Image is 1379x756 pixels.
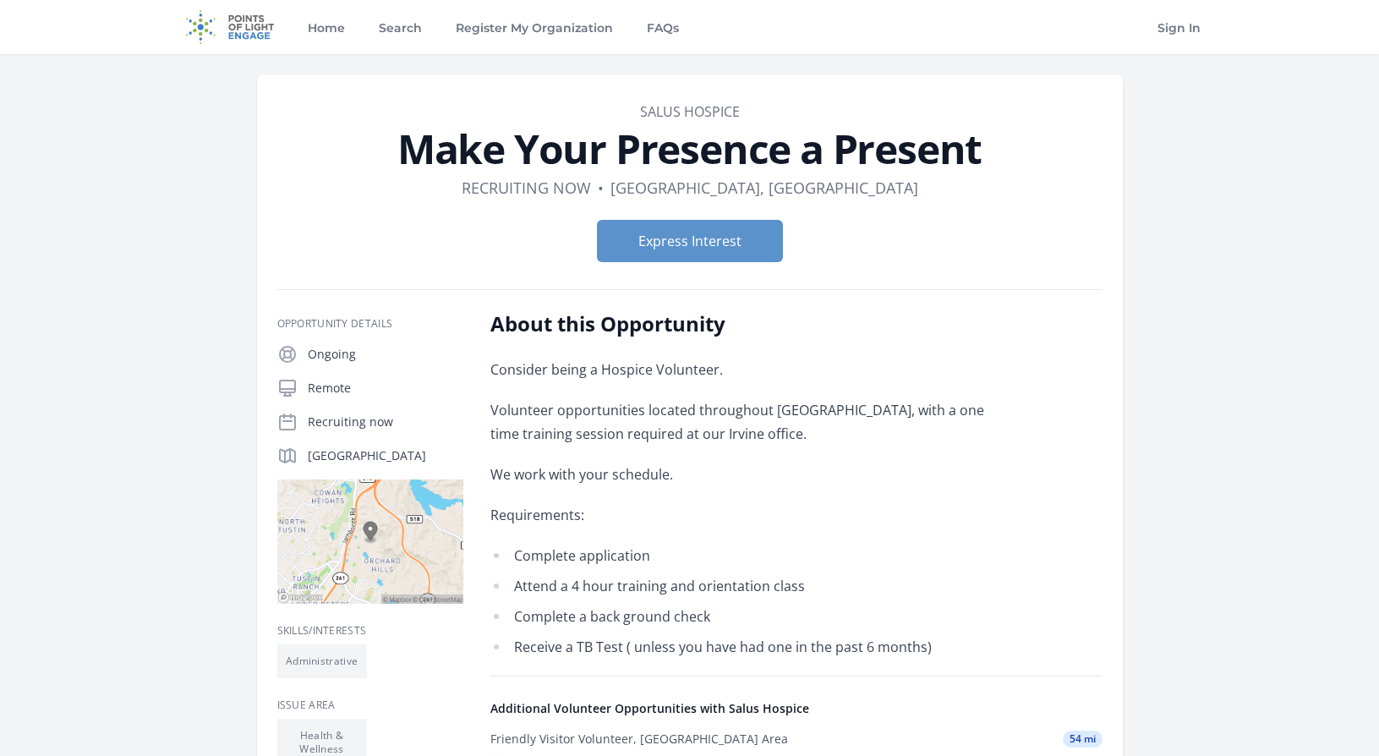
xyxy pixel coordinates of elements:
dd: [GEOGRAPHIC_DATA], [GEOGRAPHIC_DATA] [610,176,918,200]
p: Requirements: [490,503,985,527]
button: Express Interest [597,220,783,262]
img: Map [277,479,463,604]
p: Ongoing [308,346,463,363]
span: 54 mi [1063,731,1103,748]
li: Attend a 4 hour training and orientation class [490,574,985,598]
li: Complete application [490,544,985,567]
h1: Make Your Presence a Present [277,129,1103,169]
a: Salus Hospice [640,102,740,121]
h2: About this Opportunity [490,310,985,337]
h3: Issue area [277,698,463,712]
dd: Recruiting now [462,176,591,200]
p: Recruiting now [308,414,463,430]
h4: Additional Volunteer Opportunities with Salus Hospice [490,700,1103,717]
div: Friendly Visitor Volunteer, [GEOGRAPHIC_DATA] Area [490,731,788,748]
h3: Skills/Interests [277,624,463,638]
p: We work with your schedule. [490,463,985,486]
p: [GEOGRAPHIC_DATA] [308,447,463,464]
h3: Opportunity Details [277,317,463,331]
p: Remote [308,380,463,397]
div: • [598,176,604,200]
li: Complete a back ground check [490,605,985,628]
p: Consider being a Hospice Volunteer. [490,358,985,381]
li: Administrative [277,644,367,678]
p: Volunteer opportunities located throughout [GEOGRAPHIC_DATA], with a one time training session re... [490,398,985,446]
li: Receive a TB Test ( unless you have had one in the past 6 months) [490,635,985,659]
